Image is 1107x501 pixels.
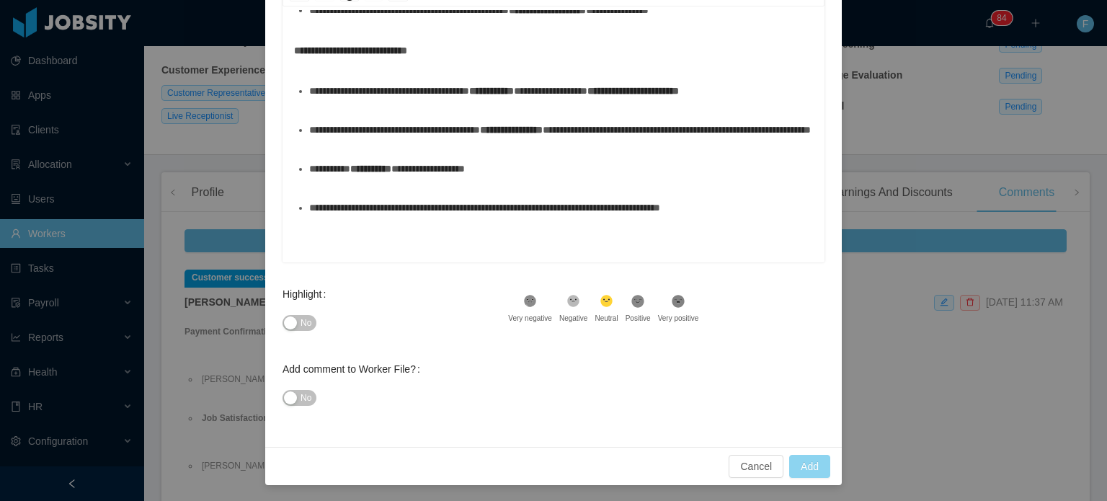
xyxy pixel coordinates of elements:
[283,288,332,300] label: Highlight
[559,313,587,324] div: Negative
[283,390,316,406] button: Add comment to Worker File?
[626,313,651,324] div: Positive
[301,391,311,405] span: No
[658,313,699,324] div: Very positive
[508,313,552,324] div: Very negative
[789,455,830,478] button: Add
[595,313,618,324] div: Neutral
[301,316,311,330] span: No
[283,363,426,375] label: Add comment to Worker File?
[729,455,783,478] button: Cancel
[283,315,316,331] button: Highlight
